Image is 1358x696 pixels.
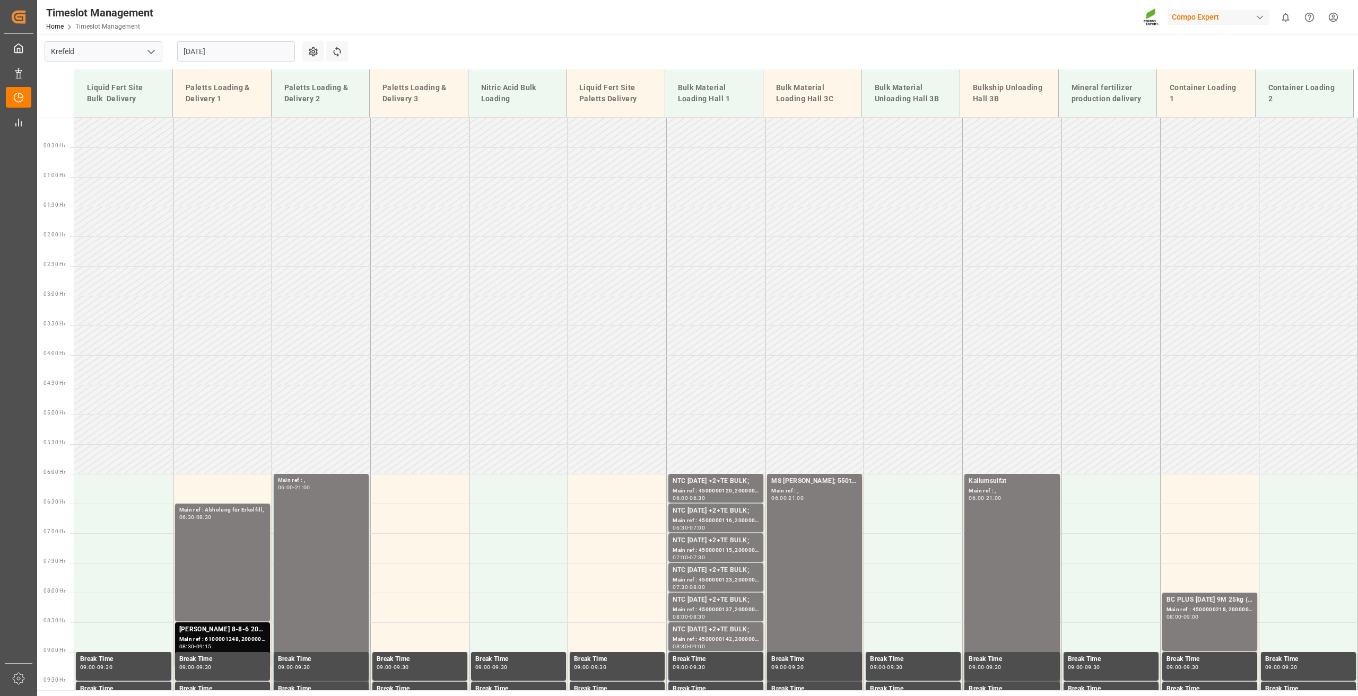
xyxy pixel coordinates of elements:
[179,506,266,515] div: Main ref : Abholung für Erkolfill,
[690,555,705,560] div: 07:30
[95,665,97,669] div: -
[196,644,212,649] div: 09:15
[43,677,65,683] span: 09:30 Hr
[969,665,984,669] div: 09:00
[690,665,705,669] div: 09:30
[688,585,690,589] div: -
[1265,654,1352,665] div: Break Time
[295,485,310,490] div: 21:00
[43,410,65,416] span: 05:00 Hr
[771,654,858,665] div: Break Time
[179,635,266,644] div: Main ref : 6100001248, 2000000525;
[673,516,759,525] div: Main ref : 4500000116, 2000000058;
[673,585,688,589] div: 07:30
[1264,78,1345,109] div: Container Loading 2
[1067,78,1148,109] div: Mineral fertilizer production delivery
[377,654,463,665] div: Break Time
[43,350,65,356] span: 04:00 Hr
[293,485,294,490] div: -
[278,485,293,490] div: 06:00
[673,635,759,644] div: Main ref : 4500000142, 2000000058;
[1281,665,1282,669] div: -
[673,487,759,496] div: Main ref : 4500000120, 2000000058;
[1068,654,1154,665] div: Break Time
[771,476,858,487] div: MS [PERSON_NAME]; 550to BLK Classic + 600 BLK Suprem
[1274,5,1298,29] button: show 0 new notifications
[46,23,64,30] a: Home
[1068,665,1083,669] div: 09:00
[43,143,65,148] span: 00:30 Hr
[80,684,167,694] div: Break Time
[1181,665,1183,669] div: -
[674,78,755,109] div: Bulk Material Loading Hall 1
[97,665,112,669] div: 09:30
[194,665,196,669] div: -
[43,528,65,534] span: 07:00 Hr
[688,555,690,560] div: -
[673,525,688,530] div: 06:30
[787,496,788,500] div: -
[194,644,196,649] div: -
[690,585,705,589] div: 08:00
[475,654,562,665] div: Break Time
[969,654,1055,665] div: Break Time
[690,525,705,530] div: 07:00
[688,614,690,619] div: -
[378,78,459,109] div: Paletts Loading & Delivery 3
[1168,10,1269,25] div: Compo Expert
[771,665,787,669] div: 09:00
[984,665,986,669] div: -
[179,684,266,694] div: Break Time
[181,78,263,109] div: Paletts Loading & Delivery 1
[43,380,65,386] span: 04:30 Hr
[1143,8,1160,27] img: Screenshot%202023-09-29%20at%2010.02.21.png_1712312052.png
[295,665,310,669] div: 09:30
[673,624,759,635] div: NTC [DATE] +2+TE BULK;
[179,644,195,649] div: 08:30
[1167,595,1253,605] div: BC PLUS [DATE] 9M 25kg (x42) WW;
[83,78,164,109] div: Liquid Fert Site Bulk Delivery
[1181,614,1183,619] div: -
[1167,665,1182,669] div: 09:00
[690,496,705,500] div: 06:30
[492,665,508,669] div: 09:30
[477,78,558,109] div: Nitric Acid Bulk Loading
[688,644,690,649] div: -
[673,654,759,665] div: Break Time
[475,684,562,694] div: Break Time
[688,665,690,669] div: -
[43,261,65,267] span: 02:30 Hr
[179,654,266,665] div: Break Time
[377,684,463,694] div: Break Time
[1068,684,1154,694] div: Break Time
[574,665,589,669] div: 09:00
[392,665,394,669] div: -
[177,41,295,61] input: DD.MM.YYYY
[788,665,804,669] div: 09:30
[771,684,858,694] div: Break Time
[43,172,65,178] span: 01:00 Hr
[179,665,195,669] div: 09:00
[278,476,364,485] div: Main ref : ,
[1168,7,1274,27] button: Compo Expert
[1085,665,1100,669] div: 09:30
[196,515,212,519] div: 08:30
[673,576,759,585] div: Main ref : 4500000123, 2000000058;
[690,644,705,649] div: 09:00
[1298,5,1321,29] button: Help Center
[1167,654,1253,665] div: Break Time
[673,476,759,487] div: NTC [DATE] +2+TE BULK;
[690,614,705,619] div: 08:30
[673,644,688,649] div: 08:30
[589,665,591,669] div: -
[788,496,804,500] div: 21:00
[377,665,392,669] div: 09:00
[1265,665,1281,669] div: 09:00
[43,321,65,327] span: 03:30 Hr
[870,665,885,669] div: 09:00
[969,78,1050,109] div: Bulkship Unloading Hall 3B
[688,525,690,530] div: -
[771,496,787,500] div: 06:00
[1282,665,1298,669] div: 09:30
[1167,605,1253,614] div: Main ref : 4500000218, 2000000020;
